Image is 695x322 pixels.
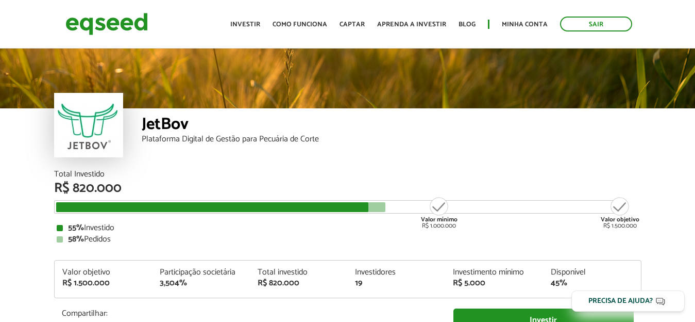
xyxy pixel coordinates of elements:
[459,21,476,28] a: Blog
[62,309,438,318] p: Compartilhar:
[453,279,535,287] div: R$ 5.000
[142,116,641,135] div: JetBov
[355,268,437,277] div: Investidores
[560,17,632,31] a: Sair
[601,215,639,224] strong: Valor objetivo
[54,182,641,195] div: R$ 820.000
[421,215,457,224] strong: Valor mínimo
[65,10,148,38] img: EqSeed
[68,221,84,235] strong: 55%
[57,235,639,244] div: Pedidos
[258,279,340,287] div: R$ 820.000
[355,279,437,287] div: 19
[340,21,365,28] a: Captar
[551,279,633,287] div: 45%
[160,268,242,277] div: Participação societária
[68,232,84,246] strong: 58%
[273,21,327,28] a: Como funciona
[420,196,459,229] div: R$ 1.000.000
[453,268,535,277] div: Investimento mínimo
[551,268,633,277] div: Disponível
[377,21,446,28] a: Aprenda a investir
[230,21,260,28] a: Investir
[160,279,242,287] div: 3,504%
[502,21,548,28] a: Minha conta
[57,224,639,232] div: Investido
[62,279,145,287] div: R$ 1.500.000
[601,196,639,229] div: R$ 1.500.000
[258,268,340,277] div: Total investido
[142,135,641,143] div: Plataforma Digital de Gestão para Pecuária de Corte
[62,268,145,277] div: Valor objetivo
[54,170,641,179] div: Total Investido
